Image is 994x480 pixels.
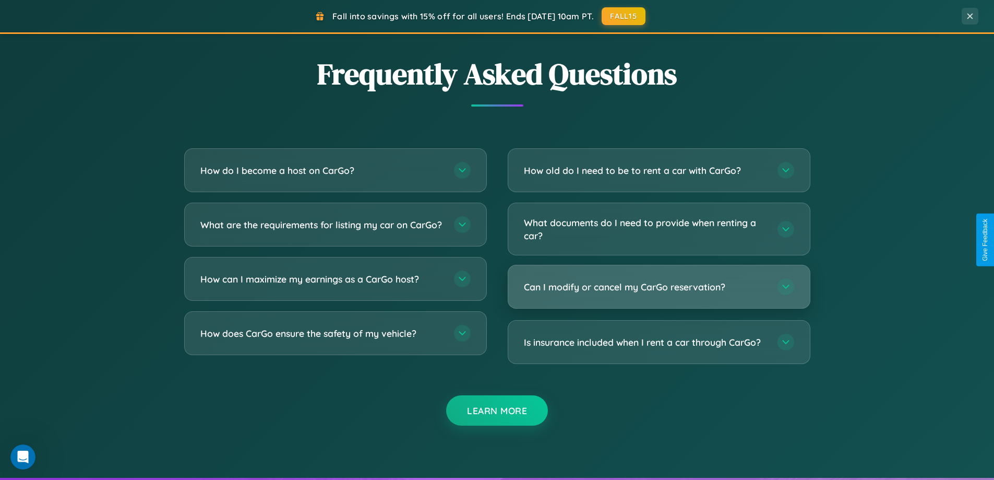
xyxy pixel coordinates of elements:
[524,336,767,349] h3: Is insurance included when I rent a car through CarGo?
[524,216,767,242] h3: What documents do I need to provide when renting a car?
[446,395,548,426] button: Learn More
[10,444,35,470] iframe: Intercom live chat
[524,280,767,294] h3: Can I modify or cancel my CarGo reservation?
[184,54,810,94] h2: Frequently Asked Questions
[524,164,767,177] h3: How old do I need to be to rent a car with CarGo?
[200,218,444,231] h3: What are the requirements for listing my car on CarGo?
[200,273,444,286] h3: How can I maximize my earnings as a CarGo host?
[602,7,645,25] button: FALL15
[200,327,444,340] h3: How does CarGo ensure the safety of my vehicle?
[981,219,989,261] div: Give Feedback
[200,164,444,177] h3: How do I become a host on CarGo?
[332,11,594,21] span: Fall into savings with 15% off for all users! Ends [DATE] 10am PT.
